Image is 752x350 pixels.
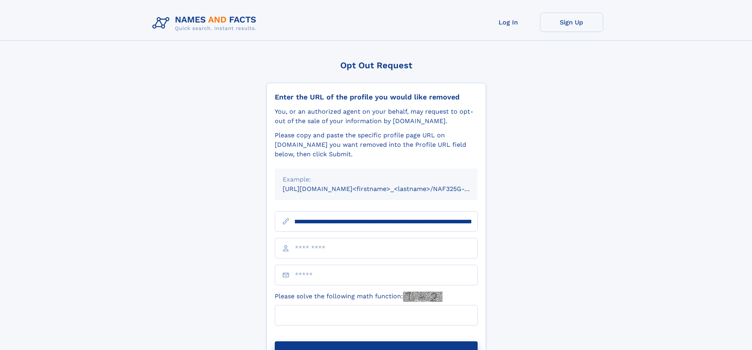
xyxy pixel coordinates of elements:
[275,107,478,126] div: You, or an authorized agent on your behalf, may request to opt-out of the sale of your informatio...
[266,60,486,70] div: Opt Out Request
[477,13,540,32] a: Log In
[275,93,478,101] div: Enter the URL of the profile you would like removed
[275,131,478,159] div: Please copy and paste the specific profile page URL on [DOMAIN_NAME] you want removed into the Pr...
[283,185,493,193] small: [URL][DOMAIN_NAME]<firstname>_<lastname>/NAF325G-xxxxxxxx
[540,13,603,32] a: Sign Up
[149,13,263,34] img: Logo Names and Facts
[275,292,443,302] label: Please solve the following math function:
[283,175,470,184] div: Example:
